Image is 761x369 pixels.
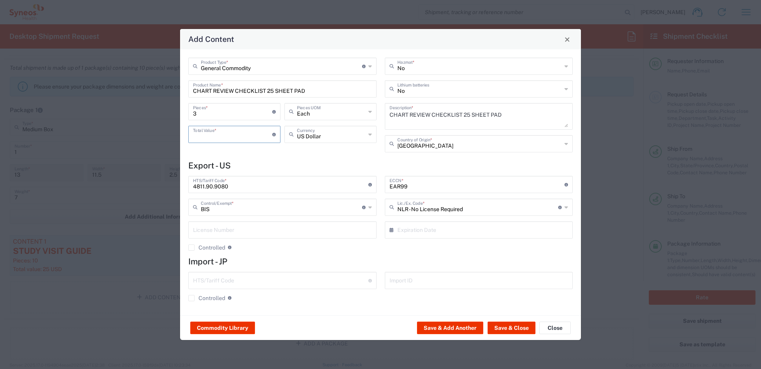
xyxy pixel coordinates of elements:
button: Save & Close [488,322,535,334]
button: Commodity Library [190,322,255,334]
button: Close [562,34,573,45]
button: Save & Add Another [417,322,483,334]
h4: Add Content [188,33,234,45]
h4: Import - JP [188,257,573,266]
label: Controlled [188,295,225,301]
label: Controlled [188,244,225,251]
button: Close [539,322,571,334]
h4: Export - US [188,161,573,170]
